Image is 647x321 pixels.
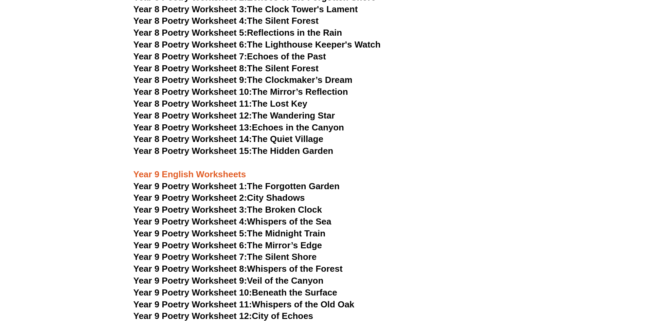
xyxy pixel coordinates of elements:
[133,216,331,227] a: Year 9 Poetry Worksheet 4:Whispers of the Sea
[133,87,252,97] span: Year 8 Poetry Worksheet 10:
[133,311,252,321] span: Year 9 Poetry Worksheet 12:
[133,252,247,262] span: Year 9 Poetry Worksheet 7:
[133,204,247,215] span: Year 9 Poetry Worksheet 3:
[133,228,326,238] a: Year 9 Poetry Worksheet 5:The Midnight Train
[133,75,247,85] span: Year 8 Poetry Worksheet 9:
[133,275,324,286] a: Year 9 Poetry Worksheet 9:Veil of the Canyon
[133,28,342,38] a: Year 8 Poetry Worksheet 5:Reflections in the Rain
[534,244,647,321] iframe: Chat Widget
[133,299,252,309] span: Year 9 Poetry Worksheet 11:
[133,146,252,156] span: Year 8 Poetry Worksheet 15:
[133,39,381,50] a: Year 8 Poetry Worksheet 6:The Lighthouse Keeper's Watch
[133,134,252,144] span: Year 8 Poetry Worksheet 14:
[133,228,247,238] span: Year 9 Poetry Worksheet 5:
[133,299,355,309] a: Year 9 Poetry Worksheet 11:Whispers of the Old Oak
[133,240,322,250] a: Year 9 Poetry Worksheet 6:The Mirror’s Edge
[133,193,305,203] a: Year 9 Poetry Worksheet 2:City Shadows
[133,51,247,61] span: Year 8 Poetry Worksheet 7:
[133,63,247,73] span: Year 8 Poetry Worksheet 8:
[133,264,247,274] span: Year 9 Poetry Worksheet 8:
[133,216,247,227] span: Year 9 Poetry Worksheet 4:
[133,193,247,203] span: Year 9 Poetry Worksheet 2:
[133,264,343,274] a: Year 9 Poetry Worksheet 8:Whispers of the Forest
[133,110,252,121] span: Year 8 Poetry Worksheet 12:
[133,311,313,321] a: Year 9 Poetry Worksheet 12:City of Echoes
[133,287,252,298] span: Year 9 Poetry Worksheet 10:
[133,87,348,97] a: Year 8 Poetry Worksheet 10:The Mirror’s Reflection
[133,252,317,262] a: Year 9 Poetry Worksheet 7:The Silent Shore
[133,75,353,85] a: Year 8 Poetry Worksheet 9:The Clockmaker’s Dream
[133,39,247,50] span: Year 8 Poetry Worksheet 6:
[133,157,514,180] h3: Year 9 English Worksheets
[133,28,247,38] span: Year 8 Poetry Worksheet 5:
[133,122,344,132] a: Year 8 Poetry Worksheet 13:Echoes in the Canyon
[133,110,335,121] a: Year 8 Poetry Worksheet 12:The Wandering Star
[133,146,334,156] a: Year 8 Poetry Worksheet 15:The Hidden Garden
[133,204,322,215] a: Year 9 Poetry Worksheet 3:The Broken Clock
[133,181,340,191] a: Year 9 Poetry Worksheet 1:The Forgotten Garden
[133,99,252,109] span: Year 8 Poetry Worksheet 11:
[133,122,252,132] span: Year 8 Poetry Worksheet 13:
[133,287,337,298] a: Year 9 Poetry Worksheet 10:Beneath the Surface
[133,275,247,286] span: Year 9 Poetry Worksheet 9:
[133,4,358,14] a: Year 8 Poetry Worksheet 3:The Clock Tower's Lament
[133,51,326,61] a: Year 8 Poetry Worksheet 7:Echoes of the Past
[133,240,247,250] span: Year 9 Poetry Worksheet 6:
[133,4,247,14] span: Year 8 Poetry Worksheet 3:
[133,134,323,144] a: Year 8 Poetry Worksheet 14:The Quiet Village
[133,99,307,109] a: Year 8 Poetry Worksheet 11:The Lost Key
[133,181,247,191] span: Year 9 Poetry Worksheet 1:
[133,16,319,26] a: Year 8 Poetry Worksheet 4:The Silent Forest
[133,16,247,26] span: Year 8 Poetry Worksheet 4:
[133,63,319,73] a: Year 8 Poetry Worksheet 8:The Silent Forest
